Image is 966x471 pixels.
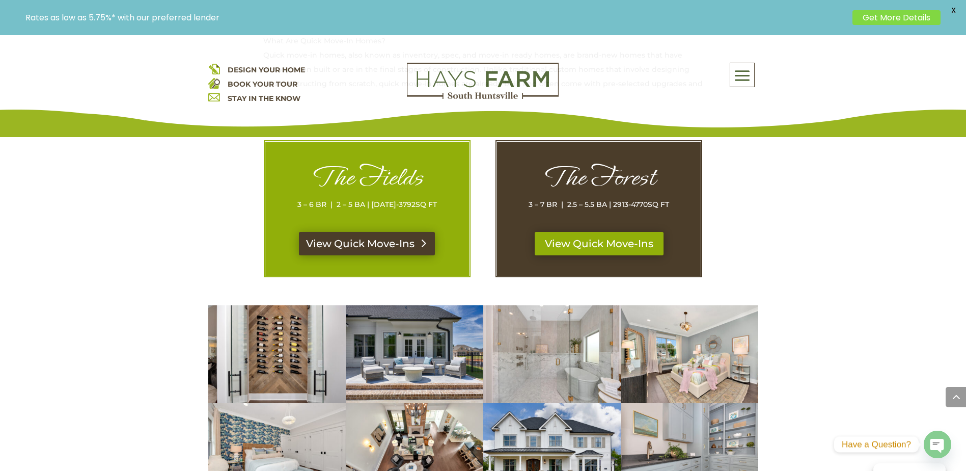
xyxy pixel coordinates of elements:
h1: The Fields [286,162,449,197]
img: 2106-Forest-Gate-82-400x284.jpg [621,305,758,403]
a: BOOK YOUR TOUR [228,80,297,89]
img: book your home tour [208,77,220,89]
img: Logo [407,63,559,99]
h1: The Forest [517,162,680,197]
span: X [946,3,961,18]
a: DESIGN YOUR HOME [228,65,305,74]
img: design your home [208,63,220,74]
span: 3 – 6 BR | 2 – 5 BA | [DATE]-3792 [297,200,416,209]
a: hays farm homes huntsville development [407,92,559,101]
p: 3 – 7 BR | 2.5 – 5.5 BA | 2913-4770 [517,197,680,212]
span: SQ FT [416,200,437,209]
a: View Quick Move-Ins [535,232,664,255]
img: 2106-Forest-Gate-61-400x284.jpg [483,305,621,403]
span: SQ FT [648,200,669,209]
p: Rates as low as 5.75%* with our preferred lender [25,13,847,22]
a: View Quick Move-Ins [299,232,435,255]
img: 2106-Forest-Gate-8-400x284.jpg [346,305,483,403]
img: 2106-Forest-Gate-27-400x284.jpg [208,305,346,403]
a: STAY IN THE KNOW [228,94,300,103]
a: Get More Details [852,10,941,25]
